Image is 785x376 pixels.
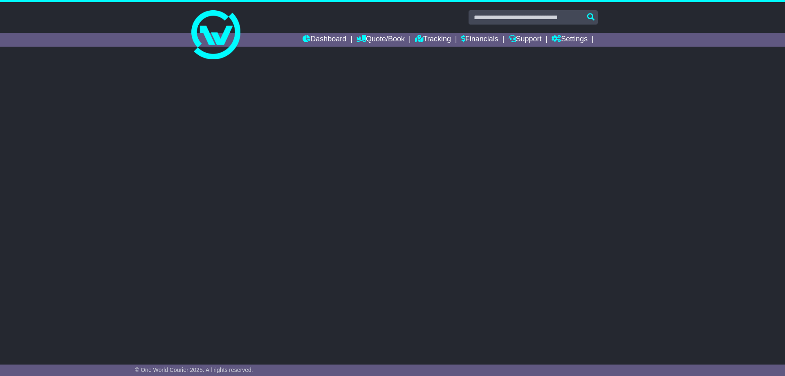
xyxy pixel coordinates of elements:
[415,33,451,47] a: Tracking
[461,33,498,47] a: Financials
[552,33,588,47] a: Settings
[303,33,346,47] a: Dashboard
[357,33,405,47] a: Quote/Book
[135,367,253,373] span: © One World Courier 2025. All rights reserved.
[509,33,542,47] a: Support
